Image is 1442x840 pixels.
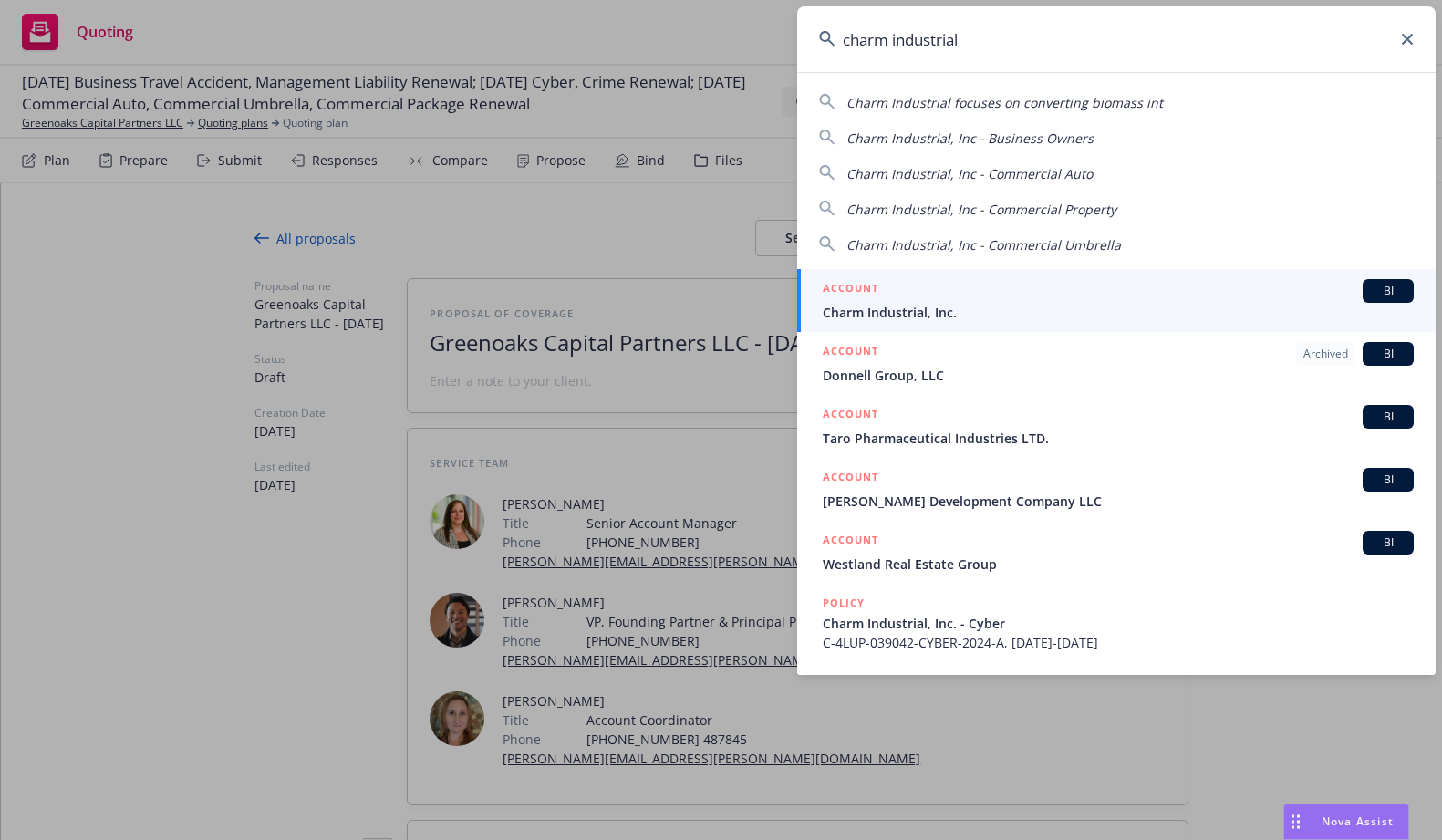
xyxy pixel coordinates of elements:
[823,531,878,553] h5: ACCOUNT
[846,165,1093,182] span: Charm Industrial, Inc - Commercial Auto
[1322,814,1394,829] span: Nova Assist
[846,94,1163,111] span: Charm Industrial focuses on converting biomass int
[823,492,1414,511] span: [PERSON_NAME] Development Company LLC
[1284,804,1307,839] div: Drag to move
[823,366,1414,385] span: Donnell Group, LLC
[823,405,878,427] h5: ACCOUNT
[823,468,878,490] h5: ACCOUNT
[823,279,878,301] h5: ACCOUNT
[797,6,1436,72] input: Search...
[797,458,1436,521] a: ACCOUNTBI[PERSON_NAME] Development Company LLC
[1370,472,1406,488] span: BI
[846,130,1094,147] span: Charm Industrial, Inc - Business Owners
[823,594,865,612] h5: POLICY
[823,303,1414,322] span: Charm Industrial, Inc.
[1370,534,1406,551] span: BI
[823,672,865,690] h5: POLICY
[797,584,1436,662] a: POLICYCharm Industrial, Inc. - CyberC-4LUP-039042-CYBER-2024-A, [DATE]-[DATE]
[846,201,1116,218] span: Charm Industrial, Inc - Commercial Property
[797,269,1436,332] a: ACCOUNTBICharm Industrial, Inc.
[823,555,1414,574] span: Westland Real Estate Group
[797,662,1436,741] a: POLICY
[1303,346,1348,362] span: Archived
[797,332,1436,395] a: ACCOUNTArchivedBIDonnell Group, LLC
[1370,409,1406,425] span: BI
[823,429,1414,448] span: Taro Pharmaceutical Industries LTD.
[1370,283,1406,299] span: BI
[823,614,1414,633] span: Charm Industrial, Inc. - Cyber
[797,521,1436,584] a: ACCOUNTBIWestland Real Estate Group
[1370,346,1406,362] span: BI
[797,395,1436,458] a: ACCOUNTBITaro Pharmaceutical Industries LTD.
[846,236,1121,254] span: Charm Industrial, Inc - Commercial Umbrella
[823,342,878,364] h5: ACCOUNT
[823,633,1414,652] span: C-4LUP-039042-CYBER-2024-A, [DATE]-[DATE]
[1283,804,1409,840] button: Nova Assist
